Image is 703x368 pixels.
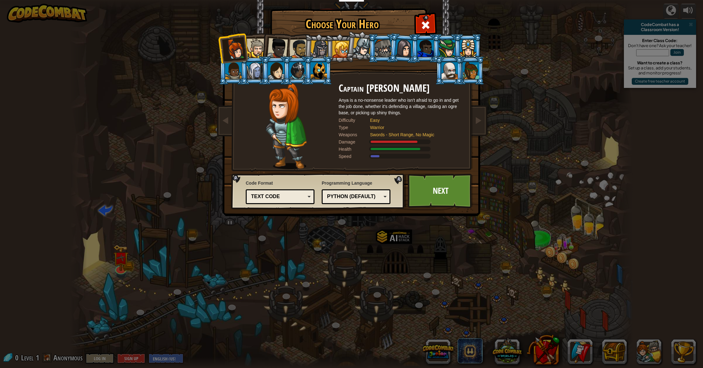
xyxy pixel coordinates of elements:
[370,124,458,131] div: Warrior
[339,124,370,131] div: Type
[271,18,413,31] h1: Choose Your Hero
[266,83,307,169] img: captain-pose.png
[339,132,370,138] div: Weapons
[327,193,381,200] div: Python (Default)
[435,56,463,85] li: Okar Stompfoot
[411,34,439,62] li: Gordon the Stalwart
[339,153,370,160] div: Speed
[283,56,311,85] li: Usara Master Wizard
[240,56,268,85] li: Nalfar Cryptor
[325,34,354,62] li: Miss Hushbaum
[368,34,396,62] li: Senick Steelclaw
[408,174,473,208] a: Next
[456,56,485,85] li: Zana Woodheart
[261,56,290,85] li: Illia Shieldsmith
[246,180,314,186] span: Code Format
[217,33,248,63] li: Captain Anya Weston
[453,34,482,62] li: Pender Spellbane
[240,33,268,62] li: Sir Tharin Thunderfist
[339,146,464,152] div: Gains 140% of listed Warrior armor health.
[370,117,458,123] div: Easy
[251,193,305,200] div: Text code
[339,139,370,145] div: Damage
[339,139,464,145] div: Deals 120% of listed Warrior weapon damage.
[282,34,311,63] li: Alejandro the Duelist
[432,34,460,62] li: Naria of the Leaf
[339,153,464,160] div: Moves at 6 meters per second.
[339,97,464,116] div: Anya is a no-nonsense leader who isn't afraid to go in and get the job done, whether it's defendi...
[370,132,458,138] div: Swords - Short Range, No Magic
[231,174,406,209] img: language-selector-background.png
[219,56,247,85] li: Arryn Stonewall
[322,180,390,186] span: Programming Language
[389,33,419,63] li: Omarn Brewstone
[339,117,370,123] div: Difficulty
[345,30,376,62] li: Hattori Hanzō
[339,83,464,94] h2: Captain [PERSON_NAME]
[260,32,291,62] li: Lady Ida Justheart
[304,56,332,85] li: Ritic the Cold
[303,33,333,63] li: Amara Arrowhead
[339,146,370,152] div: Health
